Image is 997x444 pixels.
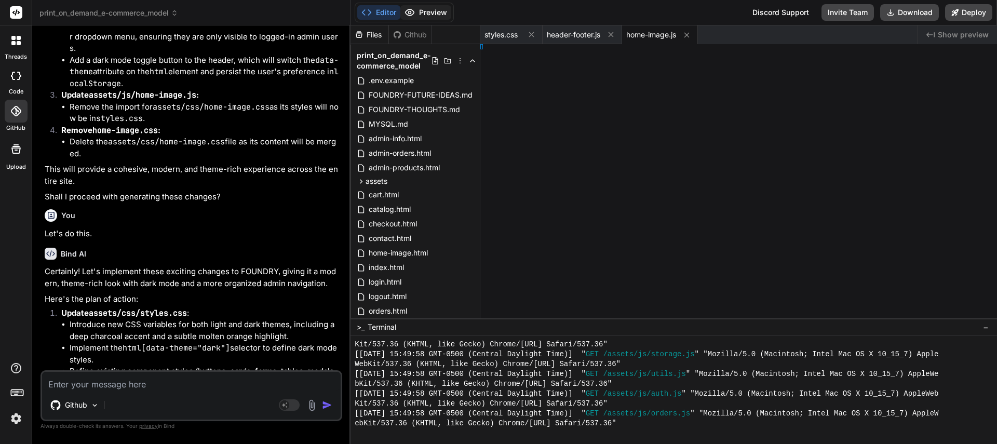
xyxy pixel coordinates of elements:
[400,5,451,20] button: Preview
[603,409,690,419] span: /assets/js/orders.js
[368,218,418,230] span: checkout.html
[322,400,332,410] img: icon
[61,90,199,100] strong: Update :
[355,349,586,359] span: [[DATE] 15:49:58 GMT-0500 (Central Daylight Time)] "
[306,399,318,411] img: attachment
[547,30,600,40] span: header-footer.js
[695,349,939,359] span: " "Mozilla/5.0 (Macintosh; Intel Mac OS X 10_15_7) Apple
[586,409,599,419] span: GET
[70,101,340,125] li: Remove the import for as its styles will now be in .
[9,87,23,96] label: code
[70,55,340,90] li: Add a dark mode toggle button to the header, which will switch the attribute on the element and p...
[61,210,75,221] h6: You
[355,399,608,409] span: Kit/537.36 (KHTML, like Gecko) Chrome/[URL] Safari/537.36"
[45,228,340,240] p: Let's do this.
[6,124,25,132] label: GitHub
[368,276,402,288] span: login.html
[945,4,992,21] button: Deploy
[368,247,429,259] span: home-image.html
[45,164,340,187] p: This will provide a cohesive, modern, and theme-rich experience across the entire site.
[586,369,599,379] span: GET
[139,423,158,429] span: privacy
[5,52,27,61] label: threads
[368,162,441,174] span: admin-products.html
[880,4,939,21] button: Download
[89,90,196,100] code: assets/js/home-image.js
[45,191,340,203] p: Shall I proceed with generating these changes?
[355,419,616,428] span: ebKit/537.36 (KHTML, like Gecko) Chrome/[URL] Safari/537.36"
[123,343,230,353] code: html[data-theme="dark"]
[70,55,339,77] code: data-theme
[603,349,694,359] span: /assets/js/storage.js
[368,232,412,245] span: contact.html
[150,66,168,77] code: html
[65,400,87,410] p: Github
[61,249,86,259] h6: Bind AI
[89,308,187,318] code: assets/css/styles.css
[368,89,474,101] span: FOUNDRY-FUTURE-IDEAS.md
[368,189,400,201] span: cart.html
[90,401,99,410] img: Pick Models
[603,369,685,379] span: /assets/js/utils.js
[681,389,938,399] span: " "Mozilla/5.0 (Macintosh; Intel Mac OS X 10_15_7) AppleWeb
[355,340,608,349] span: Kit/537.36 (KHTML, like Gecko) Chrome/[URL] Safari/537.36"
[70,136,340,159] li: Delete the file as its content will be merged.
[357,5,400,20] button: Editor
[484,30,518,40] span: styles.css
[357,50,431,71] span: print_on_demand_e-commerce_model
[368,74,415,87] span: .env.example
[368,103,461,116] span: FOUNDRY-THOUGHTS.md
[70,19,340,55] li: Add "Admin Products", "Admin Orders", and "Admin Info" links to the user dropdown menu, ensuring ...
[61,308,187,318] strong: Update
[351,30,388,40] div: Files
[368,305,408,317] span: orders.html
[586,349,599,359] span: GET
[368,147,432,159] span: admin-orders.html
[41,421,342,431] p: Always double-check its answers. Your in Bind
[821,4,874,21] button: Invite Team
[92,125,158,136] code: home-image.css
[108,137,225,147] code: assets/css/home-image.css
[366,176,387,186] span: assets
[355,389,586,399] span: [[DATE] 15:49:58 GMT-0500 (Central Daylight Time)] "
[368,132,423,145] span: admin-info.html
[357,322,365,332] span: >_
[70,342,340,366] li: Implement the selector to define dark mode styles.
[355,359,621,369] span: WebKit/537.36 (KHTML, like Gecko) Chrome/[URL] Safari/537.36"
[368,322,396,332] span: Terminal
[690,409,938,419] span: " "Mozilla/5.0 (Macintosh; Intel Mac OS X 10_15_7) AppleW
[938,30,989,40] span: Show preview
[389,30,432,40] div: Github
[355,379,612,389] span: bKit/537.36 (KHTML, like Gecko) Chrome/[URL] Safari/537.36"
[981,319,991,335] button: −
[368,261,405,274] span: index.html
[368,118,409,130] span: MYSQL.md
[686,369,939,379] span: " "Mozilla/5.0 (Macintosh; Intel Mac OS X 10_15_7) AppleWe
[153,102,270,112] code: assets/css/home-image.css
[626,30,676,40] span: home-image.js
[70,366,340,401] li: Refine existing component styles (buttons, cards, forms, tables, modals, etc.) to use these new v...
[355,369,586,379] span: [[DATE] 15:49:58 GMT-0500 (Central Daylight Time)] "
[603,389,681,399] span: /assets/js/auth.js
[61,125,160,135] strong: Remove :
[368,203,412,216] span: catalog.html
[368,290,408,303] span: logout.html
[96,113,143,124] code: styles.css
[586,389,599,399] span: GET
[6,163,26,171] label: Upload
[355,409,586,419] span: [[DATE] 15:49:58 GMT-0500 (Central Daylight Time)] "
[983,322,989,332] span: −
[39,8,178,18] span: print_on_demand_e-commerce_model
[7,410,25,427] img: settings
[70,319,340,342] li: Introduce new CSS variables for both light and dark themes, including a deep charcoal accent and ...
[45,293,340,305] p: Here's the plan of action:
[746,4,815,21] div: Discord Support
[45,266,340,289] p: Certainly! Let's implement these exciting changes to FOUNDRY, giving it a modern, theme-rich look...
[70,66,339,89] code: localStorage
